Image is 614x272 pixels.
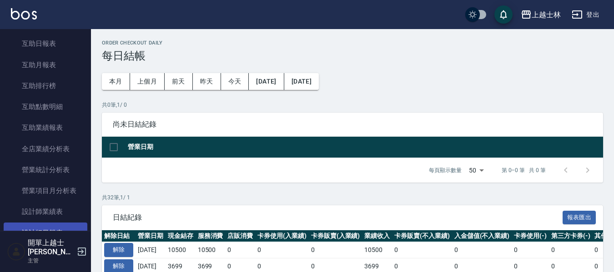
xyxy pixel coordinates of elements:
th: 卡券販賣(入業績) [309,230,362,242]
td: 0 [392,242,452,258]
a: 互助業績報表 [4,117,87,138]
a: 全店業績分析表 [4,138,87,159]
a: 營業項目月分析表 [4,180,87,201]
td: 0 [512,242,549,258]
button: 今天 [221,73,249,90]
td: 0 [452,242,512,258]
td: 10500 [166,242,196,258]
a: 互助月報表 [4,54,87,75]
a: 營業統計分析表 [4,159,87,180]
a: 設計師業績表 [4,201,87,222]
button: 本月 [102,73,130,90]
th: 營業日期 [136,230,166,242]
th: 業績收入 [362,230,392,242]
th: 服務消費 [196,230,226,242]
img: Person [7,242,25,261]
p: 第 0–0 筆 共 0 筆 [502,166,546,174]
p: 每頁顯示數量 [429,166,462,174]
td: [DATE] [136,242,166,258]
a: 互助點數明細 [4,96,87,117]
td: 0 [255,242,309,258]
button: [DATE] [284,73,319,90]
p: 共 0 筆, 1 / 0 [102,101,603,109]
td: 0 [225,242,255,258]
th: 現金結存 [166,230,196,242]
span: 尚未日結紀錄 [113,120,592,129]
th: 卡券使用(入業績) [255,230,309,242]
th: 卡券使用(-) [512,230,549,242]
h3: 每日結帳 [102,49,603,62]
a: 互助日報表 [4,33,87,54]
td: 0 [309,242,362,258]
span: 日結紀錄 [113,213,563,222]
img: Logo [11,8,37,20]
p: 共 32 筆, 1 / 1 [102,193,603,202]
button: 解除 [104,243,133,257]
button: save [494,5,513,24]
th: 卡券販賣(不入業績) [392,230,452,242]
div: 上越士林 [532,9,561,20]
th: 第三方卡券(-) [549,230,593,242]
h2: Order checkout daily [102,40,603,46]
th: 營業日期 [126,137,603,158]
button: 報表匯出 [563,211,596,225]
td: 10500 [196,242,226,258]
a: 報表匯出 [563,213,596,221]
td: 0 [549,242,593,258]
h5: 開單上越士[PERSON_NAME] [28,238,74,257]
td: 10500 [362,242,392,258]
div: 50 [465,158,487,183]
button: 前天 [165,73,193,90]
th: 解除日結 [102,230,136,242]
button: 上越士林 [517,5,564,24]
button: 上個月 [130,73,165,90]
button: 昨天 [193,73,221,90]
button: 登出 [568,6,603,23]
p: 主管 [28,257,74,265]
th: 入金儲值(不入業績) [452,230,512,242]
a: 互助排行榜 [4,75,87,96]
a: 設計師日報表 [4,223,87,243]
button: [DATE] [249,73,284,90]
th: 店販消費 [225,230,255,242]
